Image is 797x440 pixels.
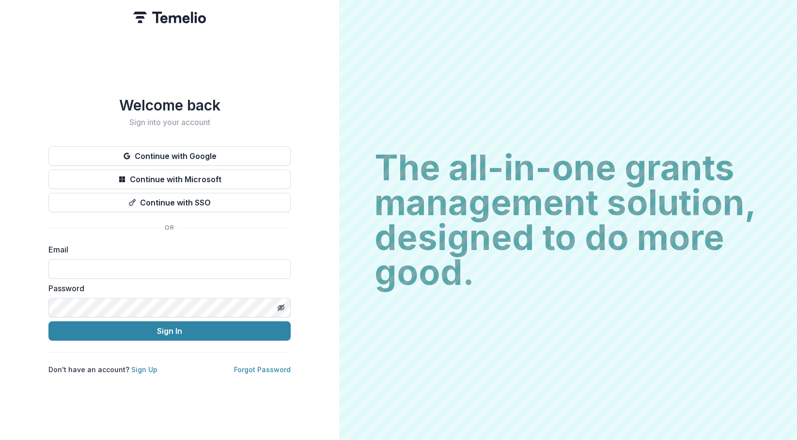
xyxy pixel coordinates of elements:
[48,118,291,127] h2: Sign into your account
[131,365,157,374] a: Sign Up
[48,96,291,114] h1: Welcome back
[48,321,291,341] button: Sign In
[48,244,285,255] label: Email
[133,12,206,23] img: Temelio
[48,283,285,294] label: Password
[48,364,157,375] p: Don't have an account?
[48,193,291,212] button: Continue with SSO
[48,170,291,189] button: Continue with Microsoft
[273,300,289,315] button: Toggle password visibility
[48,146,291,166] button: Continue with Google
[234,365,291,374] a: Forgot Password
